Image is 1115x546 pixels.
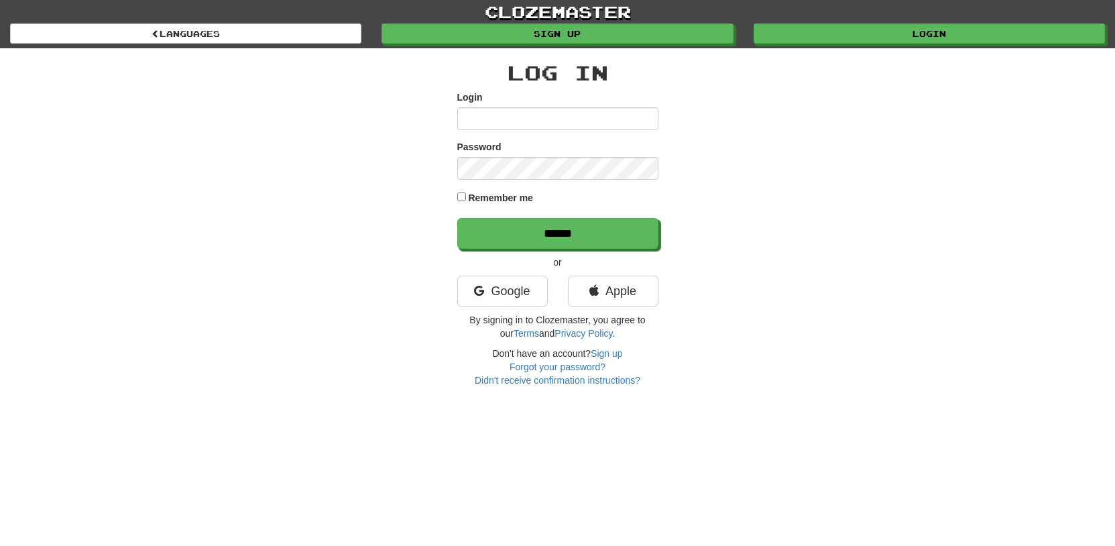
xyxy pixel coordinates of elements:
p: By signing in to Clozemaster, you agree to our and . [457,313,658,340]
p: or [457,256,658,269]
a: Terms [514,328,539,339]
a: Privacy Policy [554,328,612,339]
a: Google [457,276,548,307]
a: Sign up [382,23,733,44]
h2: Log In [457,62,658,84]
a: Didn't receive confirmation instructions? [475,375,640,386]
a: Sign up [591,348,622,359]
a: Apple [568,276,658,307]
label: Password [457,140,502,154]
a: Forgot your password? [510,362,605,372]
div: Don't have an account? [457,347,658,387]
label: Login [457,91,483,104]
label: Remember me [468,191,533,205]
a: Languages [10,23,361,44]
a: Login [754,23,1105,44]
